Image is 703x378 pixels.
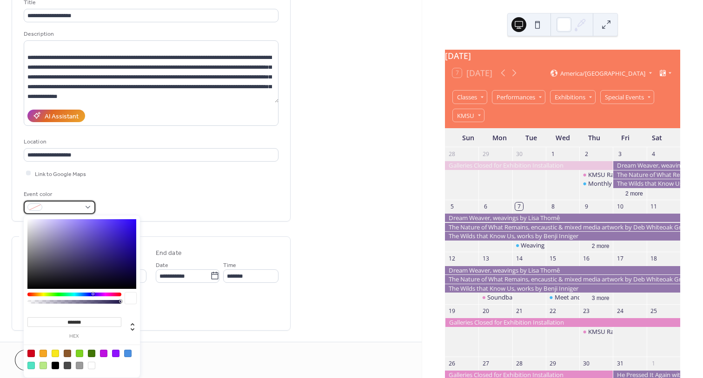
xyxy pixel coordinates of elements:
[579,179,613,188] div: Monthly Fiber Arts Group
[27,362,35,369] div: #50E3C2
[487,293,576,301] div: Soundbath & Writing Workshop
[650,307,657,315] div: 25
[555,293,696,301] div: Meet and Learn: [PERSON_NAME] [PERSON_NAME]
[484,128,516,147] div: Mon
[616,202,624,210] div: 10
[549,255,557,263] div: 15
[482,307,490,315] div: 20
[448,255,456,263] div: 12
[445,214,680,222] div: Dream Weaver, weavings by Lisa Thomê
[616,150,624,158] div: 3
[613,170,680,179] div: The Nature of What Remains, encaustic & mixed media artwork by Deb Whiteoak Groebner
[88,350,95,357] div: #417505
[583,359,590,367] div: 30
[448,150,456,158] div: 28
[52,350,59,357] div: #F8E71C
[15,350,72,371] button: Cancel
[156,260,168,270] span: Date
[578,128,610,147] div: Thu
[100,350,107,357] div: #BD10E0
[521,241,641,249] div: Weaving Sound - Sound Healing Experience
[650,150,657,158] div: 4
[52,362,59,369] div: #000000
[588,241,613,250] button: 2 more
[622,189,647,197] button: 2 more
[515,202,523,210] div: 7
[40,350,47,357] div: #F5A623
[616,307,624,315] div: 24
[88,362,95,369] div: #FFFFFF
[448,202,456,210] div: 5
[588,327,674,336] div: KMSU Radio: The Exhibitionists
[45,111,79,121] div: AI Assistant
[641,128,673,147] div: Sat
[616,255,624,263] div: 17
[515,150,523,158] div: 30
[124,350,132,357] div: #4A90E2
[35,169,86,179] span: Link to Google Maps
[24,189,93,199] div: Event color
[482,359,490,367] div: 27
[482,150,490,158] div: 29
[27,334,121,339] label: hex
[27,110,85,122] button: AI Assistant
[448,359,456,367] div: 26
[549,307,557,315] div: 22
[452,128,484,147] div: Sun
[546,293,579,301] div: Meet and Learn: Deb Whiteoak Groebner
[549,359,557,367] div: 29
[445,266,680,274] div: Dream Weaver, weavings by Lisa Thomê
[549,150,557,158] div: 1
[579,170,613,179] div: KMSU Radio: The Exhibitionists
[445,275,680,283] div: The Nature of What Remains, encaustic & mixed media artwork by Deb Whiteoak Groebner
[27,350,35,357] div: #D0021B
[547,128,578,147] div: Wed
[516,128,547,147] div: Tue
[610,128,642,147] div: Fri
[613,161,680,169] div: Dream Weaver, weavings by Lisa Thomê
[482,202,490,210] div: 6
[40,362,47,369] div: #B8E986
[583,307,590,315] div: 23
[482,255,490,263] div: 13
[76,362,83,369] div: #9B9B9B
[24,29,277,39] div: Description
[560,70,645,76] span: America/[GEOGRAPHIC_DATA]
[515,255,523,263] div: 14
[445,223,680,231] div: The Nature of What Remains, encaustic & mixed media artwork by Deb Whiteoak Groebner
[24,137,277,147] div: Location
[64,350,71,357] div: #8B572A
[512,241,546,249] div: Weaving Sound - Sound Healing Experience
[650,359,657,367] div: 1
[583,150,590,158] div: 2
[549,202,557,210] div: 8
[445,161,613,169] div: Galleries Closed for Exhibition Installation
[650,255,657,263] div: 18
[588,170,674,179] div: KMSU Radio: The Exhibitionists
[579,327,613,336] div: KMSU Radio: The Exhibitionists
[613,179,680,188] div: The Wilds that Know Us, works by Benji Inniger
[445,284,680,293] div: The Wilds that Know Us, works by Benji Inniger
[448,307,456,315] div: 19
[156,248,182,258] div: End date
[223,260,236,270] span: Time
[112,350,119,357] div: #9013FE
[76,350,83,357] div: #7ED321
[64,362,71,369] div: #4A4A4A
[650,202,657,210] div: 11
[478,293,512,301] div: Soundbath & Writing Workshop
[445,232,680,240] div: The Wilds that Know Us, works by Benji Inniger
[515,359,523,367] div: 28
[515,307,523,315] div: 21
[588,179,659,188] div: Monthly Fiber Arts Group
[445,50,680,62] div: [DATE]
[583,202,590,210] div: 9
[445,318,680,326] div: Galleries Closed for Exhibition Installation
[583,255,590,263] div: 16
[616,359,624,367] div: 31
[588,293,613,302] button: 3 more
